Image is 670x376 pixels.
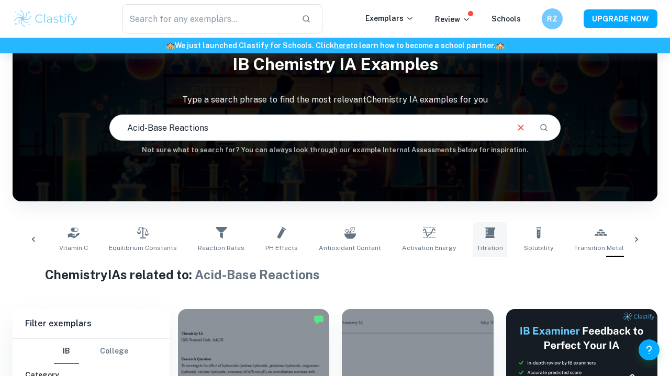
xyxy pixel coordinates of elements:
[542,8,563,29] button: RZ
[54,339,128,364] div: Filter type choice
[198,243,244,253] span: Reaction Rates
[13,309,170,338] h6: Filter exemplars
[314,314,324,325] img: Marked
[574,243,628,253] span: Transition Metals
[402,243,456,253] span: Activation Energy
[122,4,293,33] input: Search for any exemplars...
[639,339,660,360] button: Help and Feedback
[524,243,553,253] span: Solubility
[584,9,657,28] button: UPGRADE NOW
[13,94,657,106] p: Type a search phrase to find the most relevant Chemistry IA examples for you
[511,118,531,138] button: Clear
[54,339,79,364] button: IB
[110,113,507,142] input: E.g. enthalpy of combustion, Winkler method, phosphate and temperature...
[13,8,79,29] img: Clastify logo
[59,243,88,253] span: Vitamin C
[546,13,559,25] h6: RZ
[100,339,128,364] button: College
[496,41,505,50] span: 🏫
[2,40,668,51] h6: We just launched Clastify for Schools. Click to learn how to become a school partner.
[435,14,471,25] p: Review
[195,267,320,282] span: Acid-Base Reactions
[492,15,521,23] a: Schools
[166,41,175,50] span: 🏫
[265,243,298,253] span: pH Effects
[13,48,657,81] h1: IB Chemistry IA examples
[319,243,381,253] span: Antioxidant Content
[13,145,657,155] h6: Not sure what to search for? You can always look through our example Internal Assessments below f...
[334,41,350,50] a: here
[45,265,626,284] h1: Chemistry IAs related to:
[477,243,503,253] span: Titration
[535,119,553,136] button: Search
[109,243,177,253] span: Equilibrium Constants
[365,13,414,24] p: Exemplars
